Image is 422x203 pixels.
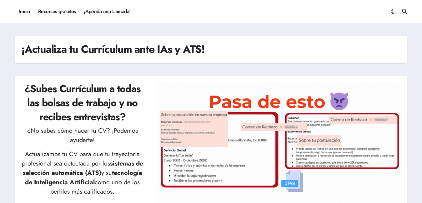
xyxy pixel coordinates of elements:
[34,3,80,20] a: Recursos gratuitos
[15,3,34,20] a: Inicio
[21,126,143,145] p: ¿No sabes cómo hacer tu CV? ¡Podemos ayudarte!
[21,150,143,196] p: Actualizamos tu CV para que tu trayectoria profesional sea detectada por los y su como uno de los...
[21,42,205,57] h1: ¡Actualiza tu Currículum ante IAs y ATS!
[23,159,143,177] strong: sistemas de selección automática (ATS)
[80,3,135,20] a: ¡Agenda una Llamada!
[25,168,142,187] strong: tecnología de Inteligencia Artificial
[21,82,143,124] h2: ¿Subes Currículum a todas las bolsas de trabajo y no recibes entrevistas?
